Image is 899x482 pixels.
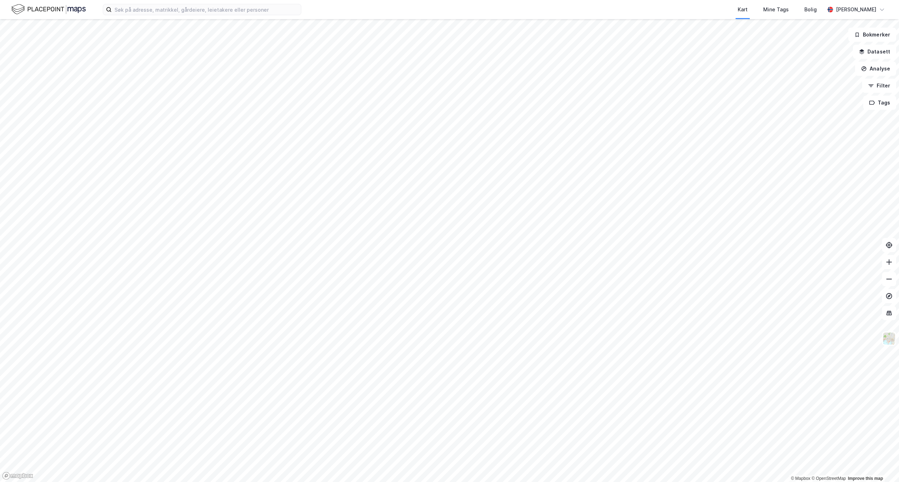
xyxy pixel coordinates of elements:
div: Chatt-widget [864,448,899,482]
button: Tags [863,96,896,110]
button: Bokmerker [848,28,896,42]
button: Datasett [853,45,896,59]
div: Kart [738,5,748,14]
div: Bolig [804,5,817,14]
img: logo.f888ab2527a4732fd821a326f86c7f29.svg [11,3,86,16]
button: Filter [862,79,896,93]
div: Mine Tags [763,5,789,14]
button: Analyse [855,62,896,76]
input: Søk på adresse, matrikkel, gårdeiere, leietakere eller personer [112,4,301,15]
img: Z [882,332,896,345]
a: Improve this map [848,476,883,481]
a: OpenStreetMap [811,476,846,481]
a: Mapbox homepage [2,472,33,480]
a: Mapbox [791,476,810,481]
iframe: Chat Widget [864,448,899,482]
div: [PERSON_NAME] [836,5,876,14]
